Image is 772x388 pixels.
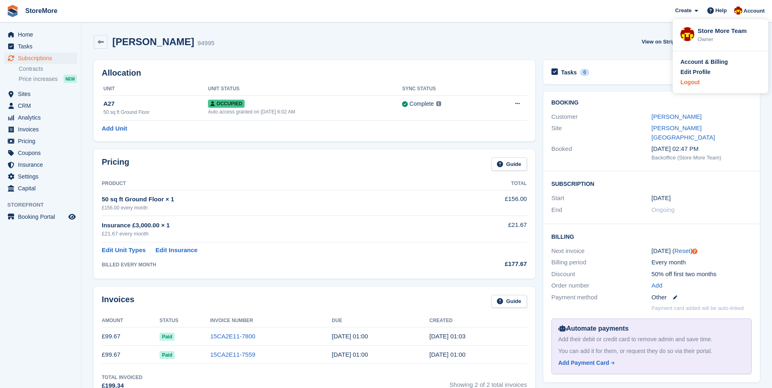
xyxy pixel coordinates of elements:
[698,26,761,34] div: Store More Team
[18,171,67,182] span: Settings
[112,36,194,47] h2: [PERSON_NAME]
[558,335,745,344] div: Add their debit or credit card to remove admin and save time.
[160,351,175,359] span: Paid
[680,58,728,66] div: Account & Billing
[429,333,466,340] time: 2025-08-19 00:03:24 UTC
[332,351,368,358] time: 2025-07-20 00:00:00 UTC
[103,99,208,109] div: A27
[642,38,678,46] span: View on Stripe
[4,52,77,64] a: menu
[551,270,652,279] div: Discount
[18,29,67,40] span: Home
[18,41,67,52] span: Tasks
[551,246,652,256] div: Next invoice
[652,246,752,256] div: [DATE] ( )
[160,333,175,341] span: Paid
[698,35,761,44] div: Owner
[4,135,77,147] a: menu
[652,293,752,302] div: Other
[4,171,77,182] a: menu
[102,204,447,211] div: £156.00 every month
[18,100,67,111] span: CRM
[102,246,146,255] a: Edit Unit Types
[4,112,77,123] a: menu
[63,75,77,83] div: NEW
[558,324,745,334] div: Automate payments
[551,258,652,267] div: Billing period
[102,374,142,381] div: Total Invoiced
[4,147,77,159] a: menu
[652,206,675,213] span: Ongoing
[639,35,688,48] a: View on Stripe
[680,78,761,87] a: Logout
[7,5,19,17] img: stora-icon-8386f47178a22dfd0bd8f6a31ec36ba5ce8667c1dd55bd0f319d3a0aa187defe.svg
[680,78,700,87] div: Logout
[447,190,527,216] td: £156.00
[4,41,77,52] a: menu
[491,295,527,308] a: Guide
[102,68,527,78] h2: Allocation
[18,52,67,64] span: Subscriptions
[210,314,332,327] th: Invoice Number
[409,100,434,108] div: Complete
[102,327,160,346] td: £99.67
[102,314,160,327] th: Amount
[561,69,577,76] h2: Tasks
[652,270,752,279] div: 50% off first two months
[332,333,368,340] time: 2025-08-20 00:00:00 UTC
[744,7,765,15] span: Account
[652,154,752,162] div: Backoffice (Store More Team)
[102,221,447,230] div: Insurance £3,000.00 × 1
[491,157,527,171] a: Guide
[18,135,67,147] span: Pricing
[551,144,652,161] div: Booked
[429,351,466,358] time: 2025-07-19 00:00:16 UTC
[680,68,711,76] div: Edit Profile
[155,246,197,255] a: Edit Insurance
[102,230,447,238] div: £21.67 every month
[558,359,741,367] a: Add Payment Card
[652,304,744,312] p: Payment card added will be auto-linked
[210,351,255,358] a: 15CA2E11-7559
[18,159,67,170] span: Insurance
[580,69,589,76] div: 0
[19,74,77,83] a: Price increases NEW
[102,346,160,364] td: £99.67
[4,211,77,222] a: menu
[208,83,402,96] th: Unit Status
[691,248,698,255] div: Tooltip anchor
[102,83,208,96] th: Unit
[436,101,441,106] img: icon-info-grey-7440780725fd019a000dd9b08b2336e03edf1995a4989e88bcd33f0948082b44.svg
[18,88,67,100] span: Sites
[551,281,652,290] div: Order number
[551,124,652,142] div: Site
[652,144,752,154] div: [DATE] 02:47 PM
[680,27,694,41] img: Store More Team
[4,100,77,111] a: menu
[447,259,527,269] div: £177.67
[19,75,58,83] span: Price increases
[102,157,129,171] h2: Pricing
[680,58,761,66] a: Account & Billing
[4,183,77,194] a: menu
[18,183,67,194] span: Capital
[22,4,61,17] a: StoreMore
[102,124,127,133] a: Add Unit
[332,314,429,327] th: Due
[18,147,67,159] span: Coupons
[551,232,752,240] h2: Billing
[4,124,77,135] a: menu
[18,124,67,135] span: Invoices
[551,112,652,122] div: Customer
[715,7,727,15] span: Help
[447,216,527,242] td: £21.67
[210,333,255,340] a: 15CA2E11-7800
[652,281,663,290] a: Add
[429,314,527,327] th: Created
[160,314,210,327] th: Status
[551,205,652,215] div: End
[675,7,691,15] span: Create
[402,83,489,96] th: Sync Status
[102,295,134,308] h2: Invoices
[652,124,715,141] a: [PERSON_NAME][GEOGRAPHIC_DATA]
